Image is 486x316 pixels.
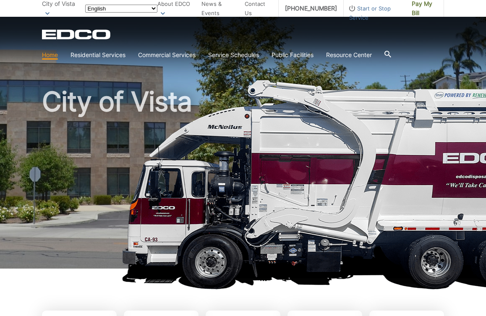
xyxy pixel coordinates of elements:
a: Residential Services [71,50,125,60]
a: EDCD logo. Return to the homepage. [42,29,112,39]
h1: City of Vista [42,88,444,272]
select: Select a language [85,5,157,13]
a: Home [42,50,58,60]
a: Public Facilities [272,50,314,60]
a: Resource Center [326,50,372,60]
a: Commercial Services [138,50,196,60]
a: Service Schedules [208,50,259,60]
